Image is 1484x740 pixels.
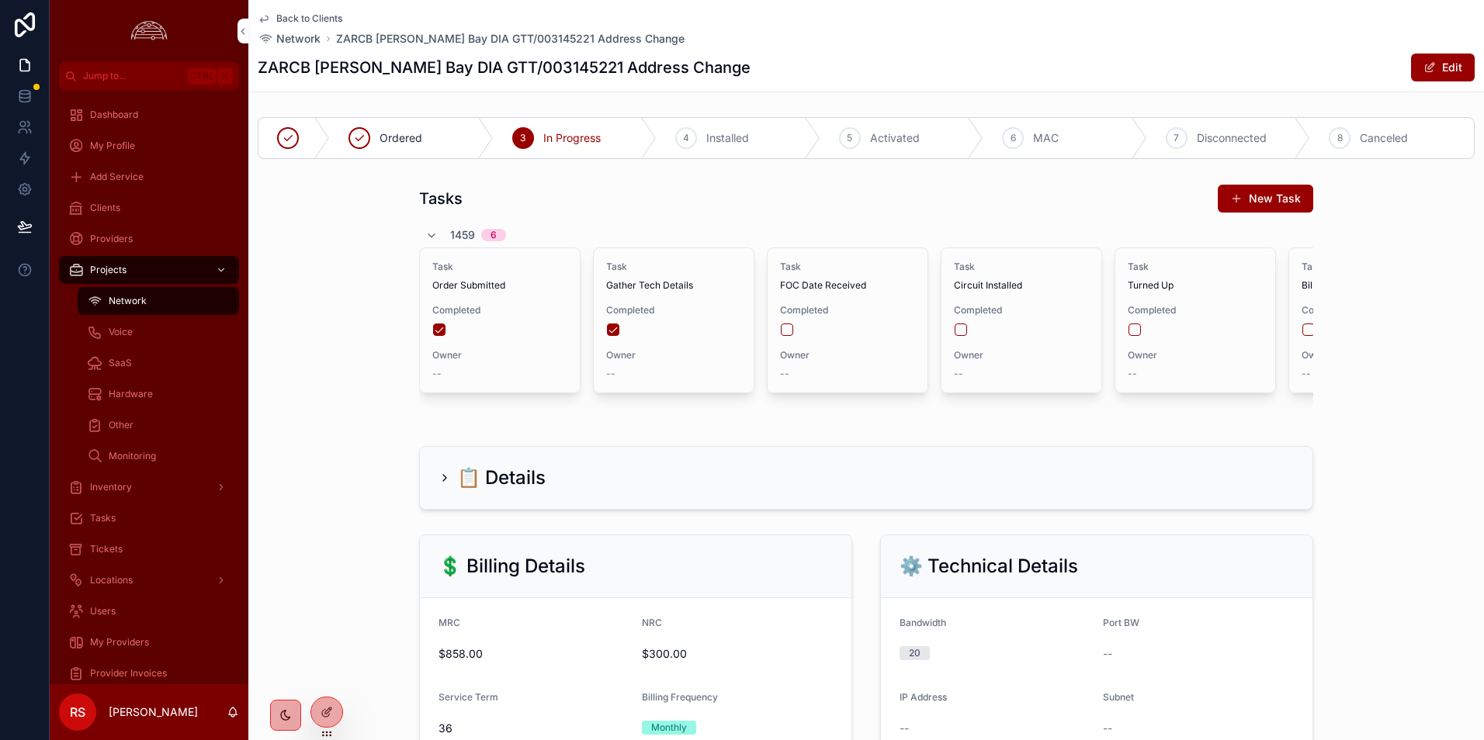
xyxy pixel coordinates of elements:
[83,70,182,82] span: Jump to...
[432,368,442,380] span: --
[1197,130,1267,146] span: Disconnected
[900,691,947,703] span: IP Address
[520,132,525,144] span: 3
[1128,279,1263,292] span: Turned Up
[1337,132,1343,144] span: 8
[1302,279,1437,292] span: Billing Verified
[642,617,662,628] span: NRC
[606,349,741,361] span: Owner
[642,646,833,662] span: $300.00
[439,554,585,579] h2: 💲 Billing Details
[188,68,216,84] span: Ctrl
[419,247,581,393] a: TaskOrder SubmittedCompletedOwner--
[780,261,915,273] span: Task
[954,304,1089,316] span: Completed
[258,31,321,47] a: Network
[276,31,321,47] span: Network
[1360,130,1408,146] span: Canceled
[439,691,498,703] span: Service Term
[219,70,231,82] span: K
[78,411,239,439] a: Other
[439,646,629,662] span: $858.00
[1302,349,1437,361] span: Owner
[1115,247,1276,393] a: TaskTurned UpCompletedOwner--
[90,140,135,152] span: My Profile
[90,512,116,524] span: Tasks
[109,450,156,462] span: Monitoring
[59,194,239,222] a: Clients
[900,721,909,736] span: --
[439,617,460,628] span: MRC
[109,295,147,307] span: Network
[954,349,1089,361] span: Owner
[336,31,685,47] a: ZARCB [PERSON_NAME] Bay DIA GTT/003145221 Address Change
[90,667,167,679] span: Provider Invoices
[606,279,741,292] span: Gather Tech Details
[432,279,567,292] span: Order Submitted
[59,597,239,625] a: Users
[59,566,239,594] a: Locations
[109,357,132,369] span: SaaS
[683,132,689,144] span: 4
[109,419,133,431] span: Other
[1128,304,1263,316] span: Completed
[59,62,239,90] button: Jump to...CtrlK
[59,628,239,656] a: My Providers
[90,605,116,617] span: Users
[1128,368,1137,380] span: --
[59,101,239,129] a: Dashboard
[900,617,946,628] span: Bandwidth
[109,326,133,338] span: Voice
[59,659,239,687] a: Provider Invoices
[432,349,567,361] span: Owner
[1011,132,1016,144] span: 6
[909,646,921,660] div: 20
[78,380,239,408] a: Hardware
[941,247,1102,393] a: TaskCircuit InstalledCompletedOwner--
[606,304,741,316] span: Completed
[900,554,1078,579] h2: ⚙️ Technical Details
[59,225,239,253] a: Providers
[767,247,928,393] a: TaskFOC Date ReceivedCompletedOwner--
[432,304,567,316] span: Completed
[1128,261,1263,273] span: Task
[1033,130,1059,146] span: MAC
[78,349,239,377] a: SaaS
[276,12,342,25] span: Back to Clients
[90,233,133,245] span: Providers
[1103,646,1112,662] span: --
[450,227,475,243] span: 1459
[109,704,198,720] p: [PERSON_NAME]
[780,304,915,316] span: Completed
[59,256,239,284] a: Projects
[593,247,754,393] a: TaskGather Tech DetailsCompletedOwner--
[90,202,120,214] span: Clients
[90,543,123,555] span: Tickets
[706,130,749,146] span: Installed
[380,130,422,146] span: Ordered
[70,703,85,721] span: RS
[642,691,718,703] span: Billing Frequency
[59,504,239,532] a: Tasks
[59,535,239,563] a: Tickets
[847,132,852,144] span: 5
[954,261,1089,273] span: Task
[432,261,567,273] span: Task
[1288,247,1450,393] a: TaskBilling VerifiedCompletedOwner--
[1174,132,1179,144] span: 7
[606,368,615,380] span: --
[780,279,915,292] span: FOC Date Received
[258,12,342,25] a: Back to Clients
[258,57,751,78] h1: ZARCB [PERSON_NAME] Bay DIA GTT/003145221 Address Change
[606,261,741,273] span: Task
[90,574,133,586] span: Locations
[1218,185,1313,213] button: New Task
[59,163,239,191] a: Add Service
[491,229,497,241] div: 6
[78,442,239,470] a: Monitoring
[1103,721,1112,736] span: --
[78,318,239,346] a: Voice
[1302,261,1437,273] span: Task
[59,473,239,501] a: Inventory
[954,368,963,380] span: --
